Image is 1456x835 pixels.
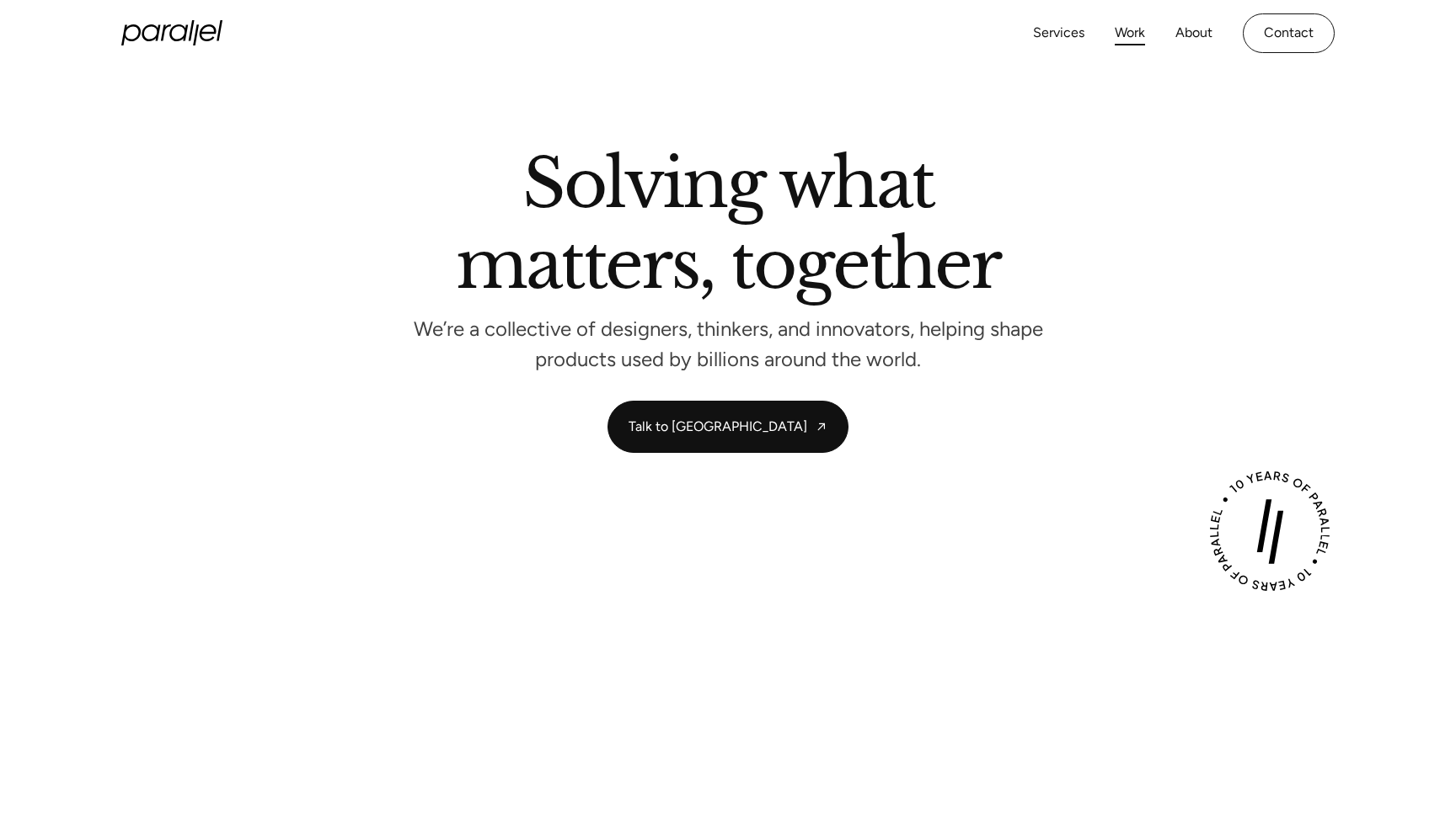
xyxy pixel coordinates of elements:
a: About [1175,21,1212,45]
p: We’re a collective of designers, thinkers, and innovators, helping shape products used by billion... [412,322,1044,367]
a: Contact [1243,13,1335,53]
a: Work [1115,21,1145,45]
h2: Solving what matters, together [456,151,1000,305]
a: Services [1033,21,1084,45]
a: home [121,20,222,45]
